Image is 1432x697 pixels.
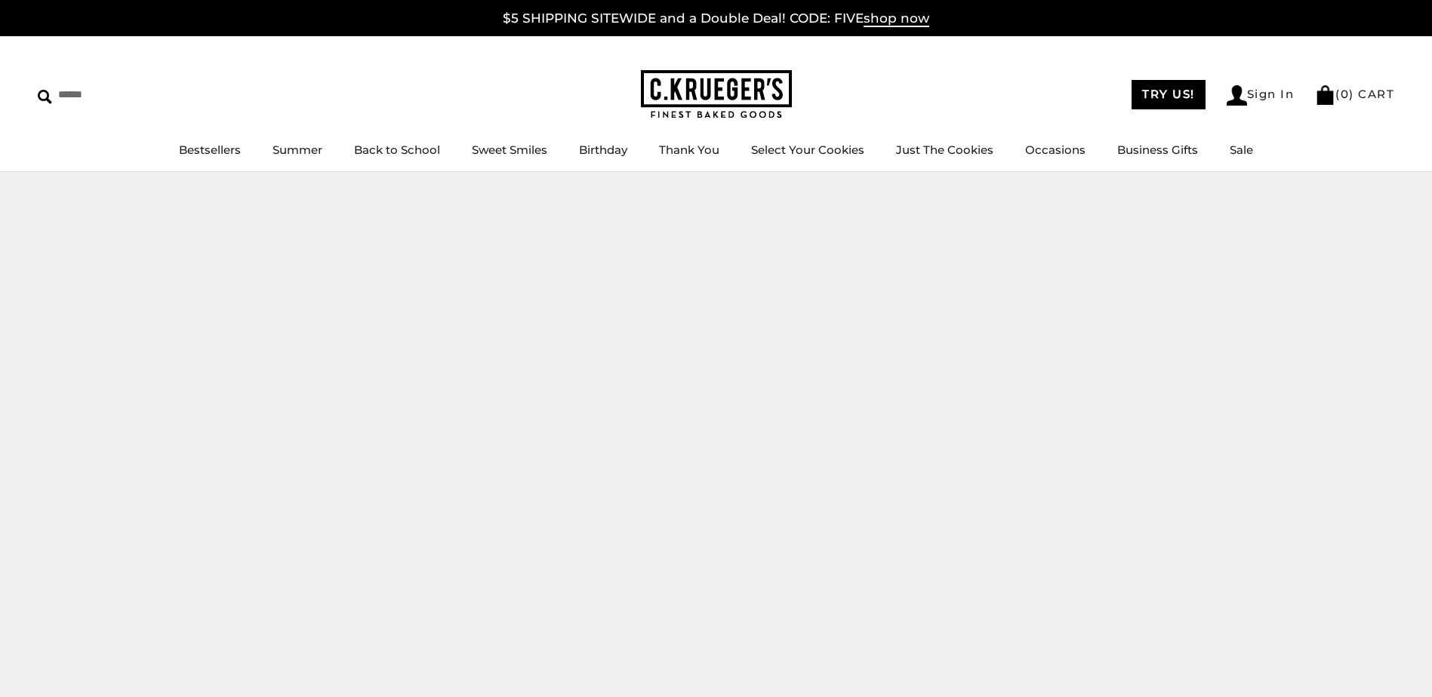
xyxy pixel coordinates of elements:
[1227,85,1295,106] a: Sign In
[1315,87,1394,101] a: (0) CART
[1117,143,1198,157] a: Business Gifts
[864,11,929,27] span: shop now
[1227,85,1247,106] img: Account
[273,143,322,157] a: Summer
[1341,87,1350,101] span: 0
[641,70,792,119] img: C.KRUEGER'S
[1132,80,1206,109] a: TRY US!
[659,143,719,157] a: Thank You
[38,83,217,106] input: Search
[354,143,440,157] a: Back to School
[579,143,627,157] a: Birthday
[751,143,864,157] a: Select Your Cookies
[1025,143,1086,157] a: Occasions
[503,11,929,27] a: $5 SHIPPING SITEWIDE and a Double Deal! CODE: FIVEshop now
[38,90,52,104] img: Search
[1230,143,1253,157] a: Sale
[179,143,241,157] a: Bestsellers
[896,143,993,157] a: Just The Cookies
[472,143,547,157] a: Sweet Smiles
[1315,85,1335,105] img: Bag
